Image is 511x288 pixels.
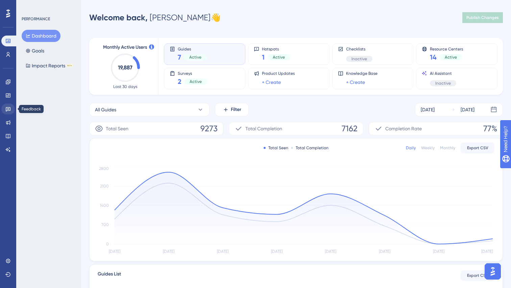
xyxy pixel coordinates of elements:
[98,270,121,281] span: Guides List
[461,142,494,153] button: Export CSV
[178,52,181,62] span: 7
[200,123,218,134] span: 9273
[22,16,50,22] div: PERFORMANCE
[346,71,378,76] span: Knowledge Base
[215,103,249,116] button: Filter
[101,222,109,227] tspan: 700
[467,273,488,278] span: Export CSV
[481,249,493,254] tspan: [DATE]
[467,145,488,151] span: Export CSV
[466,15,499,20] span: Publish Changes
[231,106,241,114] span: Filter
[100,184,109,189] tspan: 2100
[178,46,207,51] span: Guides
[262,46,290,51] span: Hotspots
[118,64,132,71] text: 19,887
[95,106,116,114] span: All Guides
[22,30,60,42] button: Dashboard
[385,125,422,133] span: Completion Rate
[430,46,463,51] span: Resource Centers
[217,249,228,254] tspan: [DATE]
[262,52,265,62] span: 1
[106,242,109,246] tspan: 0
[421,145,435,151] div: Weekly
[462,12,503,23] button: Publish Changes
[262,71,295,76] span: Product Updates
[190,79,202,84] span: Active
[16,2,42,10] span: Need Help?
[103,43,147,51] span: Monthly Active Users
[106,125,128,133] span: Total Seen
[264,145,288,151] div: Total Seen
[113,84,137,89] span: Last 30 days
[483,261,503,282] iframe: UserGuiding AI Assistant Launcher
[435,81,451,86] span: Inactive
[346,46,372,52] span: Checklists
[440,145,455,151] div: Monthly
[99,166,109,171] tspan: 2800
[461,106,474,114] div: [DATE]
[406,145,416,151] div: Daily
[461,270,494,281] button: Export CSV
[421,106,435,114] div: [DATE]
[245,125,282,133] span: Total Completion
[445,54,457,60] span: Active
[351,56,367,62] span: Inactive
[109,249,120,254] tspan: [DATE]
[325,249,336,254] tspan: [DATE]
[89,12,221,23] div: [PERSON_NAME] 👋
[67,64,73,67] div: BETA
[163,249,174,254] tspan: [DATE]
[273,54,285,60] span: Active
[379,249,390,254] tspan: [DATE]
[22,45,48,57] button: Goals
[483,123,497,134] span: 77%
[100,203,109,208] tspan: 1400
[430,71,456,76] span: AI Assistant
[346,78,365,86] a: + Create
[262,78,281,86] a: + Create
[342,123,358,134] span: 7162
[89,103,210,116] button: All Guides
[430,52,437,62] span: 14
[178,71,207,75] span: Surveys
[271,249,283,254] tspan: [DATE]
[22,60,77,72] button: Impact ReportsBETA
[433,249,444,254] tspan: [DATE]
[189,54,201,60] span: Active
[89,13,148,22] span: Welcome back,
[291,145,328,151] div: Total Completion
[178,77,181,86] span: 2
